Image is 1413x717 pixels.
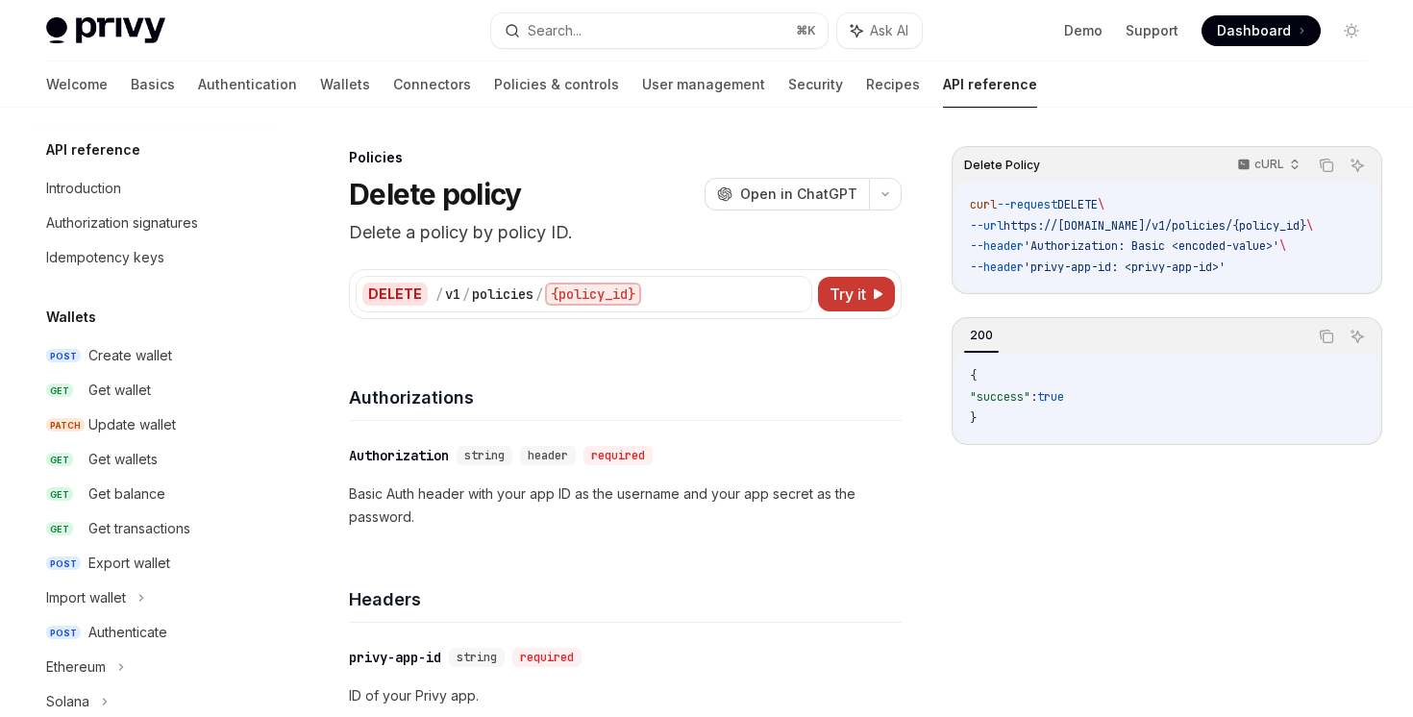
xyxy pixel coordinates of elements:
[970,410,977,426] span: }
[1024,260,1226,275] span: 'privy-app-id: <privy-app-id>'
[535,284,543,304] div: /
[31,206,277,240] a: Authorization signatures
[642,62,765,108] a: User management
[472,284,533,304] div: policies
[583,446,653,465] div: required
[46,556,81,571] span: POST
[970,368,977,383] span: {
[31,338,277,373] a: POSTCreate wallet
[1314,324,1339,349] button: Copy the contents from the code block
[1279,238,1286,254] span: \
[362,283,428,306] div: DELETE
[349,586,902,612] h4: Headers
[88,413,176,436] div: Update wallet
[1336,15,1367,46] button: Toggle dark mode
[349,384,902,410] h4: Authorizations
[970,238,1024,254] span: --header
[31,442,277,477] a: GETGet wallets
[837,13,922,48] button: Ask AI
[997,197,1057,212] span: --request
[1030,389,1037,405] span: :
[964,158,1040,173] span: Delete Policy
[31,408,277,442] a: PATCHUpdate wallet
[1126,21,1178,40] a: Support
[830,283,866,306] span: Try it
[1024,238,1279,254] span: 'Authorization: Basic <encoded-value>'
[457,650,497,665] span: string
[970,260,1024,275] span: --header
[320,62,370,108] a: Wallets
[88,344,172,367] div: Create wallet
[349,446,449,465] div: Authorization
[31,171,277,206] a: Introduction
[1227,149,1308,182] button: cURL
[1345,324,1370,349] button: Ask AI
[512,648,582,667] div: required
[870,21,908,40] span: Ask AI
[788,62,843,108] a: Security
[970,218,1004,234] span: --url
[1037,389,1064,405] span: true
[46,138,140,161] h5: API reference
[31,546,277,581] a: POSTExport wallet
[1254,157,1284,172] p: cURL
[349,684,902,707] p: ID of your Privy app.
[46,487,73,502] span: GET
[31,511,277,546] a: GETGet transactions
[46,17,165,44] img: light logo
[491,13,827,48] button: Search...⌘K
[349,482,902,529] p: Basic Auth header with your app ID as the username and your app secret as the password.
[445,284,460,304] div: v1
[46,177,121,200] div: Introduction
[970,197,997,212] span: curl
[46,655,106,679] div: Ethereum
[1098,197,1104,212] span: \
[1306,218,1313,234] span: \
[198,62,297,108] a: Authentication
[1202,15,1321,46] a: Dashboard
[88,379,151,402] div: Get wallet
[1004,218,1306,234] span: https://[DOMAIN_NAME]/v1/policies/{policy_id}
[46,626,81,640] span: POST
[528,19,582,42] div: Search...
[46,306,96,329] h5: Wallets
[1057,197,1098,212] span: DELETE
[46,383,73,398] span: GET
[31,373,277,408] a: GETGet wallet
[393,62,471,108] a: Connectors
[46,690,89,713] div: Solana
[970,389,1030,405] span: "success"
[494,62,619,108] a: Policies & controls
[46,453,73,467] span: GET
[46,522,73,536] span: GET
[31,240,277,275] a: Idempotency keys
[528,448,568,463] span: header
[435,284,443,304] div: /
[88,552,170,575] div: Export wallet
[462,284,470,304] div: /
[88,482,165,506] div: Get balance
[464,448,505,463] span: string
[1064,21,1103,40] a: Demo
[349,648,441,667] div: privy-app-id
[964,324,999,347] div: 200
[88,517,190,540] div: Get transactions
[545,283,641,306] div: {policy_id}
[349,177,521,211] h1: Delete policy
[1345,153,1370,178] button: Ask AI
[943,62,1037,108] a: API reference
[1217,21,1291,40] span: Dashboard
[46,586,126,609] div: Import wallet
[1314,153,1339,178] button: Copy the contents from the code block
[88,448,158,471] div: Get wallets
[31,615,277,650] a: POSTAuthenticate
[131,62,175,108] a: Basics
[740,185,857,204] span: Open in ChatGPT
[796,23,816,38] span: ⌘ K
[46,418,85,433] span: PATCH
[46,211,198,235] div: Authorization signatures
[46,246,164,269] div: Idempotency keys
[705,178,869,210] button: Open in ChatGPT
[866,62,920,108] a: Recipes
[349,219,902,246] p: Delete a policy by policy ID.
